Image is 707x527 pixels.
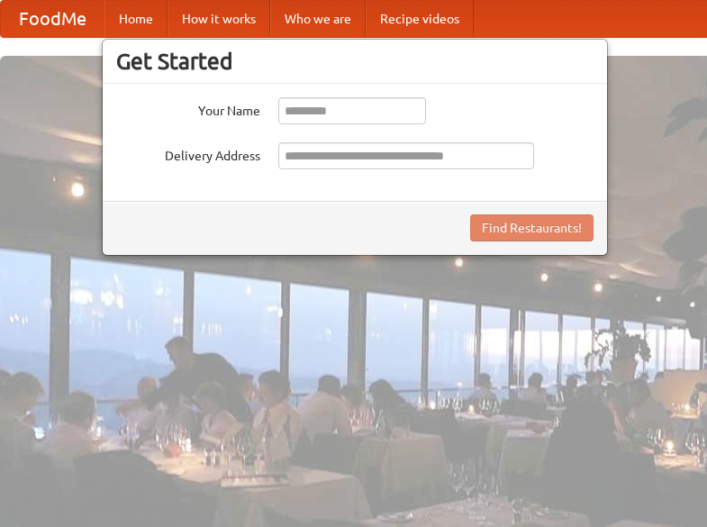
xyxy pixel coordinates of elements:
[366,1,474,37] a: Recipe videos
[116,48,594,75] h3: Get Started
[1,1,104,37] a: FoodMe
[168,1,270,37] a: How it works
[470,214,594,241] button: Find Restaurants!
[116,142,260,165] label: Delivery Address
[270,1,366,37] a: Who we are
[104,1,168,37] a: Home
[116,97,260,120] label: Your Name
